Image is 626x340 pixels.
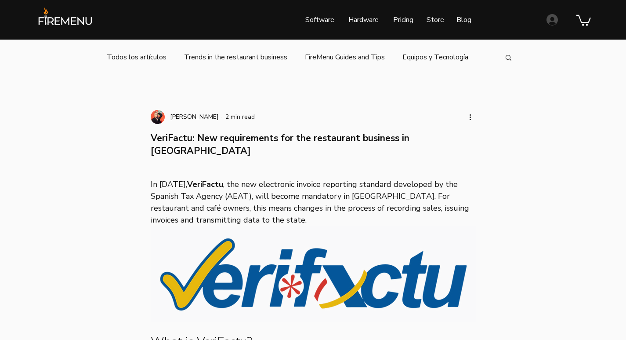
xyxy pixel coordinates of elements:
[301,9,339,31] p: Software
[305,52,385,62] a: FireMenu Guides and Tips
[299,9,340,31] a: Software
[422,9,449,31] p: Store
[344,9,383,31] p: Hardware
[504,54,513,61] div: Search
[151,179,471,225] span: , the new electronic invoice reporting standard developed by the Spanish Tax Agency (AEAT), will ...
[225,113,255,121] span: 2 min read
[402,52,468,62] a: Equipos y Tecnología
[151,179,187,190] span: In [DATE],
[340,9,385,31] a: Hardware
[151,226,476,323] img: verify logo
[35,7,95,32] img: FireMenu logo
[389,9,418,31] p: Pricing
[187,179,223,190] span: VeriFactu
[450,9,478,31] a: Blog
[420,9,450,31] a: Store
[230,9,478,31] nav: Site
[385,9,420,31] a: Pricing
[184,52,287,62] a: Trends in the restaurant business
[107,52,166,62] a: Todos los artículos
[151,132,476,158] h1: VeriFactu: New requirements for the restaurant business in [GEOGRAPHIC_DATA]
[452,9,476,31] p: Blog
[465,112,476,122] button: More actions
[105,40,496,75] nav: Blog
